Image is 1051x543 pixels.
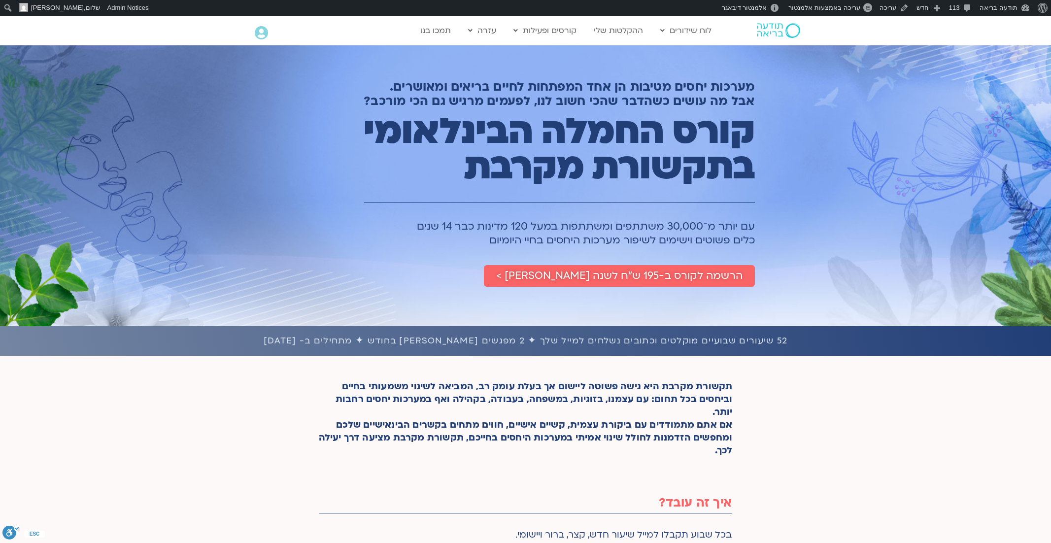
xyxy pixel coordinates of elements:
a: עזרה [463,21,501,40]
h1: קורס החמלה הבינלאומי בתקשורת מקרבת​ [320,114,755,185]
h1: 52 שיעורים שבועיים מוקלטים וכתובים נשלחים למייל שלך ✦ 2 מפגשים [PERSON_NAME] בחודש ✦ מתחילים ב- [... [5,334,1046,348]
span: [PERSON_NAME] [31,4,84,11]
h1: עם יותר מ־30,000 משתתפים ומשתתפות במעל 120 מדינות כבר 14 שנים כלים פשוטים וישימים לשיפור מערכות ה... [320,220,755,247]
a: ההקלטות שלי [589,21,648,40]
span: הרשמה לקורס ב-195 ש״ח לשנה [PERSON_NAME] > [496,270,743,282]
div: תקשורת מקרבת היא גישה פשוטה ליישום אך בעלת עומק רב, המביאה לשינוי משמעותי בחיים וביחסים בכל תחום:... [319,380,733,461]
a: לוח שידורים [655,21,716,40]
span: עריכה באמצעות אלמנטור [788,4,860,11]
h2: איך זה עובד? [319,496,732,510]
h2: מערכות יחסים מטיבות הן אחד המפתחות לחיים בריאים ומאושרים. אבל מה עושים כשהדבר שהכי חשוב לנו, לפעמ... [320,80,755,108]
a: תמכו בנו [415,21,456,40]
a: הרשמה לקורס ב-195 ש״ח לשנה [PERSON_NAME] > [484,265,755,287]
a: קורסים ופעילות [509,21,581,40]
img: תודעה בריאה [757,23,800,38]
